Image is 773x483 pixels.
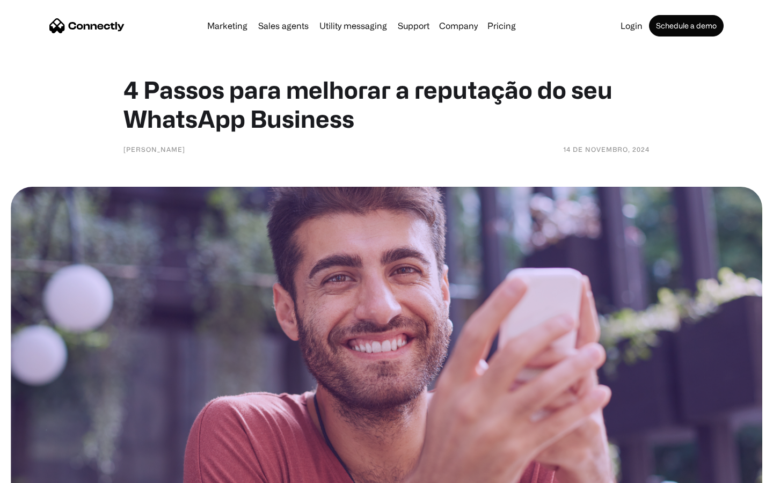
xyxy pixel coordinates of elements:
[21,464,64,479] ul: Language list
[11,464,64,479] aside: Language selected: English
[254,21,313,30] a: Sales agents
[563,144,650,155] div: 14 de novembro, 2024
[616,21,647,30] a: Login
[315,21,391,30] a: Utility messaging
[483,21,520,30] a: Pricing
[203,21,252,30] a: Marketing
[123,144,185,155] div: [PERSON_NAME]
[49,18,125,34] a: home
[436,18,481,33] div: Company
[393,21,434,30] a: Support
[439,18,478,33] div: Company
[649,15,724,36] a: Schedule a demo
[123,75,650,133] h1: 4 Passos para melhorar a reputação do seu WhatsApp Business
